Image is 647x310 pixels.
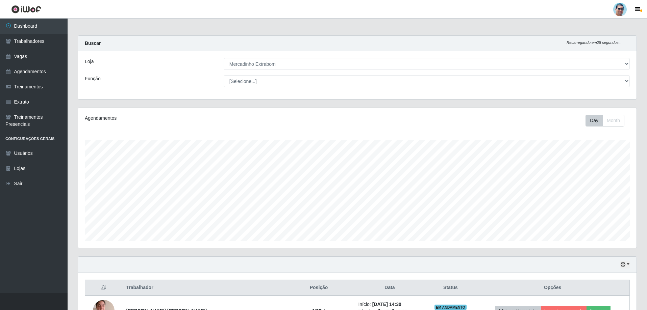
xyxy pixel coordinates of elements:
div: Agendamentos [85,115,306,122]
th: Posição [283,280,354,296]
label: Loja [85,58,94,65]
li: Início: [358,301,421,308]
strong: Buscar [85,40,101,46]
span: EM ANDAMENTO [434,305,467,310]
img: CoreUI Logo [11,5,41,13]
div: Toolbar with button groups [586,115,630,126]
th: Opções [476,280,629,296]
label: Função [85,75,101,82]
th: Data [354,280,425,296]
th: Status [425,280,476,296]
i: Recarregando em 28 segundos... [567,40,622,45]
div: First group [586,115,624,126]
th: Trabalhador [122,280,283,296]
button: Month [602,115,624,126]
button: Day [586,115,603,126]
time: [DATE] 14:30 [372,302,401,307]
